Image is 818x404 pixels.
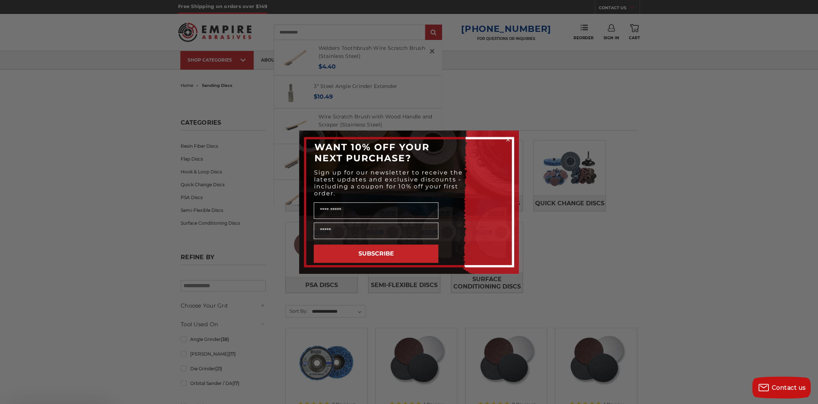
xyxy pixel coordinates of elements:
input: Email [314,223,438,239]
span: Contact us [772,384,806,391]
button: Close dialog [504,136,512,143]
button: SUBSCRIBE [314,245,438,263]
span: WANT 10% OFF YOUR NEXT PURCHASE? [314,142,430,164]
button: Contact us [752,377,811,399]
span: Sign up for our newsletter to receive the latest updates and exclusive discounts - including a co... [314,169,463,197]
